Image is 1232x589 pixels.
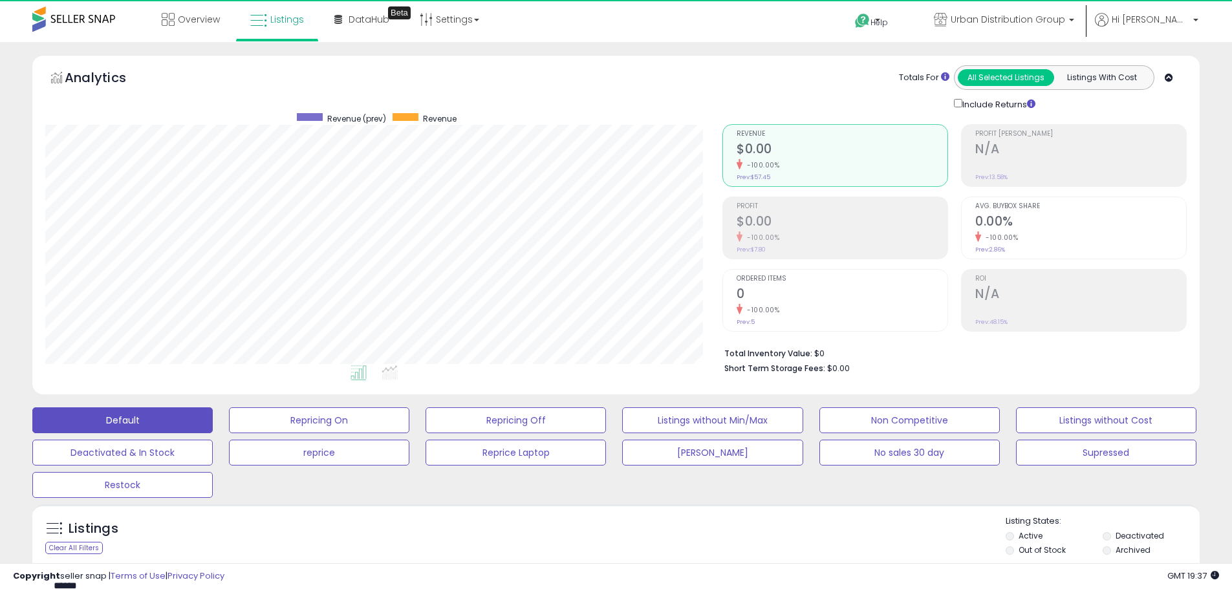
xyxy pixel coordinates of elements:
[737,214,947,231] h2: $0.00
[1016,440,1196,466] button: Supressed
[958,69,1054,86] button: All Selected Listings
[975,173,1008,181] small: Prev: 13.58%
[724,345,1177,360] li: $0
[819,440,1000,466] button: No sales 30 day
[737,286,947,304] h2: 0
[854,13,870,29] i: Get Help
[737,142,947,159] h2: $0.00
[981,233,1018,242] small: -100.00%
[737,203,947,210] span: Profit
[737,173,770,181] small: Prev: $57.45
[975,142,1186,159] h2: N/A
[270,13,304,26] span: Listings
[622,407,803,433] button: Listings without Min/Max
[65,69,151,90] h5: Analytics
[1167,570,1219,582] span: 2025-09-17 19:37 GMT
[742,160,779,170] small: -100.00%
[423,113,457,124] span: Revenue
[349,13,389,26] span: DataHub
[1095,13,1198,42] a: Hi [PERSON_NAME]
[1006,515,1200,528] p: Listing States:
[737,275,947,283] span: Ordered Items
[178,13,220,26] span: Overview
[69,520,118,538] h5: Listings
[1112,13,1189,26] span: Hi [PERSON_NAME]
[737,246,766,253] small: Prev: $7.80
[975,203,1186,210] span: Avg. Buybox Share
[388,6,411,19] div: Tooltip anchor
[827,362,850,374] span: $0.00
[327,113,386,124] span: Revenue (prev)
[870,17,888,28] span: Help
[32,472,213,498] button: Restock
[13,570,60,582] strong: Copyright
[737,318,755,326] small: Prev: 5
[975,275,1186,283] span: ROI
[975,286,1186,304] h2: N/A
[229,440,409,466] button: reprice
[168,570,224,582] a: Privacy Policy
[229,407,409,433] button: Repricing On
[426,440,606,466] button: Reprice Laptop
[737,131,947,138] span: Revenue
[1116,544,1151,555] label: Archived
[13,570,224,583] div: seller snap | |
[1116,530,1164,541] label: Deactivated
[622,440,803,466] button: [PERSON_NAME]
[1054,69,1150,86] button: Listings With Cost
[742,305,779,315] small: -100.00%
[1016,407,1196,433] button: Listings without Cost
[426,407,606,433] button: Repricing Off
[724,348,812,359] b: Total Inventory Value:
[45,542,103,554] div: Clear All Filters
[32,407,213,433] button: Default
[742,233,779,242] small: -100.00%
[975,214,1186,231] h2: 0.00%
[944,96,1051,111] div: Include Returns
[845,3,913,42] a: Help
[32,440,213,466] button: Deactivated & In Stock
[724,363,825,374] b: Short Term Storage Fees:
[975,246,1005,253] small: Prev: 2.86%
[899,72,949,84] div: Totals For
[1019,530,1043,541] label: Active
[819,407,1000,433] button: Non Competitive
[975,131,1186,138] span: Profit [PERSON_NAME]
[951,13,1065,26] span: Urban Distribution Group
[111,570,166,582] a: Terms of Use
[1019,544,1066,555] label: Out of Stock
[975,318,1008,326] small: Prev: 48.15%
